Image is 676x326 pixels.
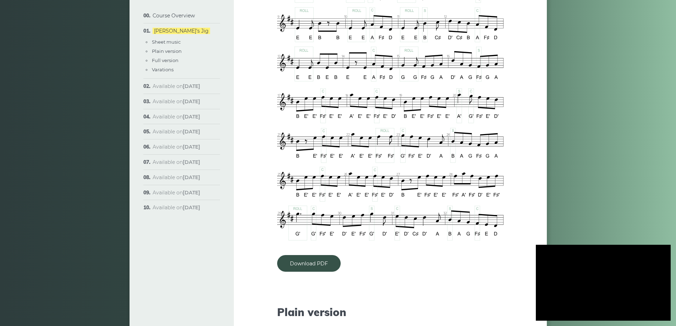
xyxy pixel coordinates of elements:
span: Available on [153,189,200,196]
a: Plain version [152,48,182,54]
span: Available on [153,174,200,181]
strong: [DATE] [183,159,200,165]
span: Available on [153,144,200,150]
h2: Plain version [277,306,504,319]
strong: [DATE] [183,189,200,196]
a: [PERSON_NAME]’s Jig [153,28,210,34]
a: Course Overview [153,12,195,19]
a: Full version [152,57,178,63]
span: Available on [153,83,200,89]
strong: [DATE] [183,174,200,181]
strong: [DATE] [183,144,200,150]
strong: [DATE] [183,128,200,135]
strong: [DATE] [183,204,200,211]
span: Available on [153,114,200,120]
strong: [DATE] [183,98,200,105]
strong: [DATE] [183,83,200,89]
a: Download PDF [277,255,341,272]
strong: [DATE] [183,114,200,120]
a: Sheet music [152,39,181,45]
span: Available on [153,98,200,105]
span: Available on [153,159,200,165]
a: Varations [152,67,174,72]
span: Available on [153,204,200,211]
span: Available on [153,128,200,135]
